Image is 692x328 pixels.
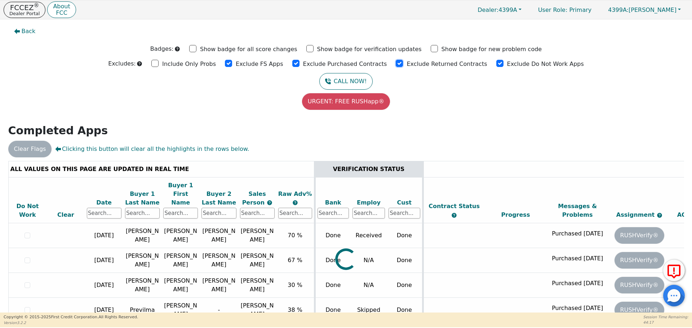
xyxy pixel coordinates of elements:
[162,60,216,68] p: Include Only Probs
[319,73,372,90] button: CALL NOW!
[478,6,517,13] span: 4399A
[643,320,688,325] p: 44:17
[53,4,70,9] p: About
[22,27,36,36] span: Back
[303,60,387,68] p: Exclude Purchased Contracts
[538,6,567,13] span: User Role :
[407,60,487,68] p: Exclude Returned Contracts
[8,124,108,137] strong: Completed Apps
[600,4,688,15] button: 4399A:[PERSON_NAME]
[507,60,584,68] p: Exclude Do Not Work Apps
[608,6,677,13] span: [PERSON_NAME]
[4,2,45,18] button: FCCEZ®Dealer Portal
[663,260,685,281] button: Report Error to FCC
[98,315,138,319] span: All Rights Reserved.
[9,11,40,16] p: Dealer Portal
[34,2,39,9] sup: ®
[4,314,138,320] p: Copyright © 2015- 2025 First Credit Corporation.
[531,3,599,17] a: User Role: Primary
[8,23,41,40] button: Back
[470,4,529,15] button: Dealer:4399A
[9,4,40,11] p: FCCEZ
[4,320,138,325] p: Version 3.2.2
[53,10,70,16] p: FCC
[531,3,599,17] p: Primary
[150,45,174,53] p: Badges:
[478,6,498,13] span: Dealer:
[108,59,136,68] p: Excludes:
[442,45,542,54] p: Show badge for new problem code
[317,45,422,54] p: Show badge for verification updates
[47,1,76,18] button: AboutFCC
[643,314,688,320] p: Session Time Remaining:
[55,145,249,153] span: Clicking this button will clear all the highlights in the rows below.
[608,6,629,13] span: 4399A:
[236,60,283,68] p: Exclude FS Apps
[302,93,390,110] button: URGENT: FREE RUSHapp®
[200,45,297,54] p: Show badge for all score changes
